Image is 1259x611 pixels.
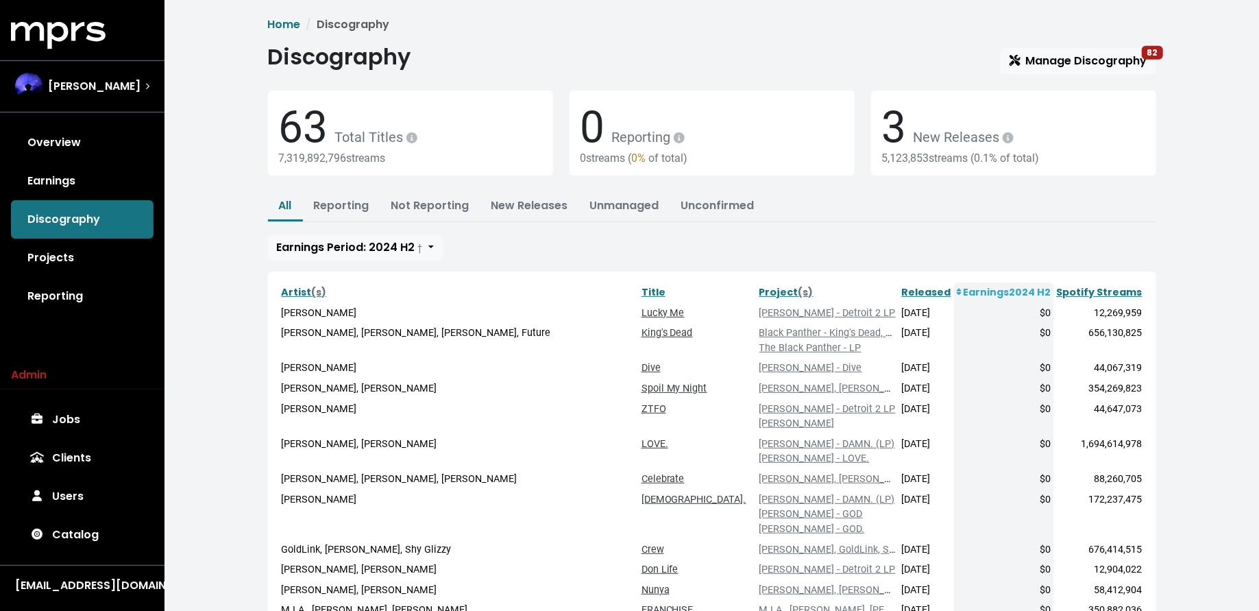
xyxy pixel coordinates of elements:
[268,44,411,70] h1: Discography
[759,285,814,299] a: Project(s)
[279,358,639,379] td: [PERSON_NAME]
[641,544,664,555] a: Crew
[957,542,1051,558] div: $0
[641,362,661,374] a: Dive
[954,283,1054,303] th: Earnings 2024 H2
[279,399,639,434] td: [PERSON_NAME]
[11,439,154,477] a: Clients
[1054,490,1145,540] td: 172,237,475
[590,197,659,213] a: Unmanaged
[1010,53,1147,69] span: Manage Discography
[641,564,679,575] a: Don Life
[605,129,687,145] span: Reporting
[1054,540,1145,560] td: 676,414,515
[899,580,954,601] td: [DATE]
[1054,434,1145,469] td: 1,694,614,978
[1054,379,1145,399] td: 354,269,823
[279,197,292,213] a: All
[975,152,998,165] span: 0.1%
[279,379,639,399] td: [PERSON_NAME], [PERSON_NAME]
[641,473,685,485] a: Celebrate
[1054,399,1145,434] td: 44,647,073
[268,16,301,32] a: Home
[759,584,915,596] a: [PERSON_NAME], [PERSON_NAME]
[882,101,907,153] span: 3
[899,303,954,324] td: [DATE]
[328,129,420,145] span: Total Titles
[1001,48,1156,74] a: Manage Discography82
[279,469,639,490] td: [PERSON_NAME], [PERSON_NAME], [PERSON_NAME]
[641,403,666,415] a: ZTFO
[798,285,814,299] span: (s)
[279,303,639,324] td: [PERSON_NAME]
[899,434,954,469] td: [DATE]
[759,362,862,374] a: [PERSON_NAME] - Dive
[418,242,423,254] small: †
[641,494,746,505] a: [DEMOGRAPHIC_DATA].
[11,123,154,162] a: Overview
[268,235,443,261] button: Earnings Period: 2024 H2 †
[277,239,423,255] span: Earnings Period: 2024 H2
[11,27,106,43] a: mprs logo
[312,285,327,299] span: (s)
[641,438,668,450] a: LOVE.
[632,152,646,165] span: 0%
[641,584,670,596] a: Nunya
[301,16,390,33] li: Discography
[491,197,568,213] a: New Releases
[957,472,1051,487] div: $0
[282,285,327,299] a: Artist(s)
[279,434,639,469] td: [PERSON_NAME], [PERSON_NAME]
[957,326,1051,341] div: $0
[1054,469,1145,490] td: 88,260,705
[11,477,154,516] a: Users
[1054,580,1145,601] td: 58,412,904
[957,381,1051,396] div: $0
[759,438,895,450] a: [PERSON_NAME] - DAMN. (LP)
[902,285,951,299] a: Released
[759,564,896,575] a: [PERSON_NAME] - Detroit 2 LP
[15,577,149,594] div: [EMAIL_ADDRESS][DOMAIN_NAME]
[1054,303,1145,324] td: 12,269,959
[759,342,861,354] a: The Black Panther - LP
[279,560,639,580] td: [PERSON_NAME], [PERSON_NAME]
[11,277,154,315] a: Reporting
[1057,285,1142,299] a: Spotify Streams
[957,583,1051,598] div: $0
[759,494,895,505] a: [PERSON_NAME] - DAMN. (LP)
[11,162,154,200] a: Earnings
[279,323,639,358] td: [PERSON_NAME], [PERSON_NAME], [PERSON_NAME], Future
[279,540,639,560] td: GoldLink, [PERSON_NAME], Shy Glizzy
[957,492,1051,507] div: $0
[957,402,1051,417] div: $0
[759,508,863,520] a: [PERSON_NAME] - GOD
[957,306,1051,321] div: $0
[899,323,954,358] td: [DATE]
[759,544,960,555] a: [PERSON_NAME], GoldLink, Shy Glizzy - Crew
[899,469,954,490] td: [DATE]
[759,523,865,535] a: [PERSON_NAME] - GOD.
[957,361,1051,376] div: $0
[759,418,835,429] a: [PERSON_NAME]
[759,383,989,394] a: [PERSON_NAME], [PERSON_NAME] - Spoil My Night
[11,577,154,595] button: [EMAIL_ADDRESS][DOMAIN_NAME]
[641,383,707,394] a: Spoil My Night
[759,453,870,464] a: [PERSON_NAME] - LOVE.
[759,473,966,485] a: [PERSON_NAME], [PERSON_NAME] - Celebrate
[15,73,42,100] img: The selected account / producer
[899,560,954,580] td: [DATE]
[279,152,542,165] div: 7,319,892,796 streams
[641,327,693,339] a: King's Dead
[279,490,639,540] td: [PERSON_NAME]
[899,490,954,540] td: [DATE]
[641,307,685,319] a: Lucky Me
[907,129,1016,145] span: New Releases
[957,562,1051,577] div: $0
[899,358,954,379] td: [DATE]
[1054,358,1145,379] td: 44,067,319
[268,16,1156,33] nav: breadcrumb
[580,152,844,165] div: 0 streams ( of total)
[641,285,665,299] a: Title
[899,399,954,434] td: [DATE]
[759,307,896,319] a: [PERSON_NAME] - Detroit 2 LP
